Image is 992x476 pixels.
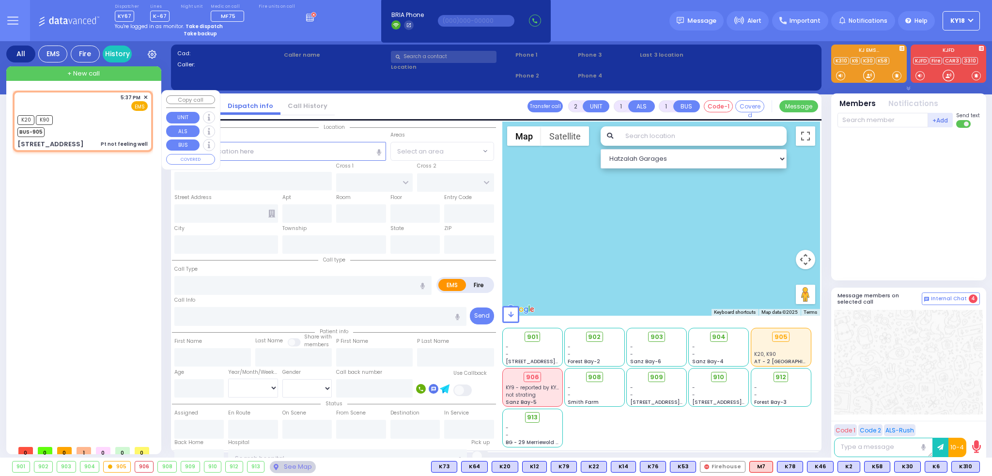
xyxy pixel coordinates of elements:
div: K310 [951,461,980,473]
a: KJFD [913,57,929,64]
div: 913 [248,461,264,472]
span: - [506,343,509,351]
div: 908 [158,461,176,472]
div: BLS [581,461,607,473]
button: ALS [628,100,655,112]
button: Toggle fullscreen view [796,126,815,146]
div: K12 [522,461,547,473]
div: BLS [611,461,636,473]
label: Dispatcher [115,4,139,10]
span: - [568,384,571,391]
span: 0 [135,447,149,454]
div: EMS [38,46,67,62]
span: 913 [527,413,538,422]
img: Google [505,303,537,316]
input: (000)000-00000 [438,15,514,27]
span: Forest Bay-3 [754,399,787,406]
div: BLS [492,461,518,473]
label: Night unit [181,4,202,10]
label: Call Type [174,265,198,273]
span: 0 [18,447,33,454]
span: - [506,424,509,431]
span: ✕ [143,93,148,102]
button: Internal Chat 4 [922,292,980,305]
img: message.svg [677,17,684,24]
span: You're logged in as monitor. [115,23,184,30]
span: [STREET_ADDRESS][PERSON_NAME] [506,358,597,365]
div: K20 [492,461,518,473]
button: 10-4 [948,438,966,457]
button: Notifications [888,98,938,109]
span: Alert [747,16,761,25]
label: ZIP [444,225,451,232]
div: BLS [837,461,860,473]
div: 906 [524,372,541,383]
label: First Name [174,338,202,345]
span: 0 [57,447,72,454]
span: 909 [650,372,663,382]
div: 903 [57,461,76,472]
img: comment-alt.png [924,297,929,302]
span: EMS [131,101,148,111]
span: - [568,343,571,351]
div: K79 [551,461,577,473]
button: Covered [735,100,764,112]
label: Assigned [174,409,198,417]
label: Medic on call [211,4,248,10]
span: Forest Bay-2 [568,358,600,365]
a: Call History [280,101,335,110]
span: K20, K90 [754,351,776,358]
button: UNIT [583,100,609,112]
label: On Scene [282,409,306,417]
a: K310 [834,57,849,64]
span: 0 [115,447,130,454]
span: 1 [77,447,91,454]
div: K6 [925,461,947,473]
span: - [692,384,695,391]
button: Transfer call [527,100,563,112]
div: BLS [894,461,921,473]
button: BUS [673,100,700,112]
div: BLS [864,461,890,473]
label: Township [282,225,307,232]
div: K76 [640,461,666,473]
div: K46 [807,461,834,473]
div: K30 [894,461,921,473]
h5: Message members on selected call [837,292,922,305]
div: Firehouse [700,461,745,473]
label: Entry Code [444,194,472,201]
label: KJ EMS... [831,48,907,55]
span: Send text [956,112,980,119]
div: BLS [431,461,457,473]
label: Hospital [228,439,249,446]
span: - [630,343,633,351]
span: 901 [527,332,538,342]
button: Copy call [166,95,215,105]
input: Search hospital [228,449,467,468]
span: Message [687,16,716,26]
span: 912 [775,372,786,382]
button: Code-1 [704,100,733,112]
input: Search location here [174,142,386,160]
span: - [754,391,757,399]
div: Fire [71,46,100,62]
label: Cad: [177,49,281,58]
span: - [630,351,633,358]
a: History [103,46,132,62]
div: 902 [34,461,53,472]
span: Phone 1 [515,51,574,59]
div: 909 [181,461,200,472]
button: Send [470,307,494,324]
div: Year/Month/Week/Day [228,369,278,376]
button: Drag Pegman onto the map to open Street View [796,285,815,304]
label: Call Info [174,296,195,304]
span: Phone 4 [578,72,637,80]
div: 904 [80,461,99,472]
span: - [692,391,695,399]
span: 0 [38,447,52,454]
small: Share with [304,333,332,340]
span: Help [914,16,928,25]
span: BG - 29 Merriewold S. [506,439,560,446]
div: K78 [777,461,803,473]
div: 901 [13,461,30,472]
